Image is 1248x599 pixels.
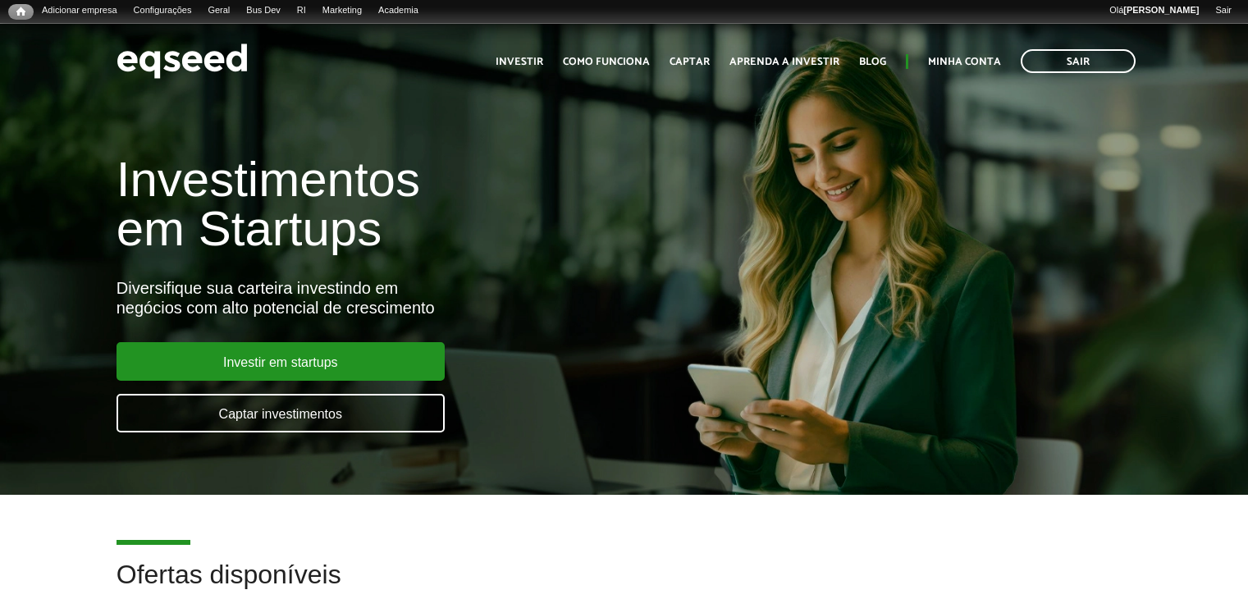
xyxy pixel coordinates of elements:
[928,57,1001,67] a: Minha conta
[1101,4,1207,17] a: Olá[PERSON_NAME]
[314,4,370,17] a: Marketing
[859,57,886,67] a: Blog
[34,4,126,17] a: Adicionar empresa
[1207,4,1240,17] a: Sair
[496,57,543,67] a: Investir
[126,4,200,17] a: Configurações
[1123,5,1199,15] strong: [PERSON_NAME]
[117,278,716,318] div: Diversifique sua carteira investindo em negócios com alto potencial de crescimento
[1021,49,1136,73] a: Sair
[16,6,25,17] span: Início
[238,4,289,17] a: Bus Dev
[563,57,650,67] a: Como funciona
[117,155,716,254] h1: Investimentos em Startups
[370,4,427,17] a: Academia
[729,57,839,67] a: Aprenda a investir
[8,4,34,20] a: Início
[117,394,445,432] a: Captar investimentos
[199,4,238,17] a: Geral
[117,39,248,83] img: EqSeed
[117,342,445,381] a: Investir em startups
[670,57,710,67] a: Captar
[289,4,314,17] a: RI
